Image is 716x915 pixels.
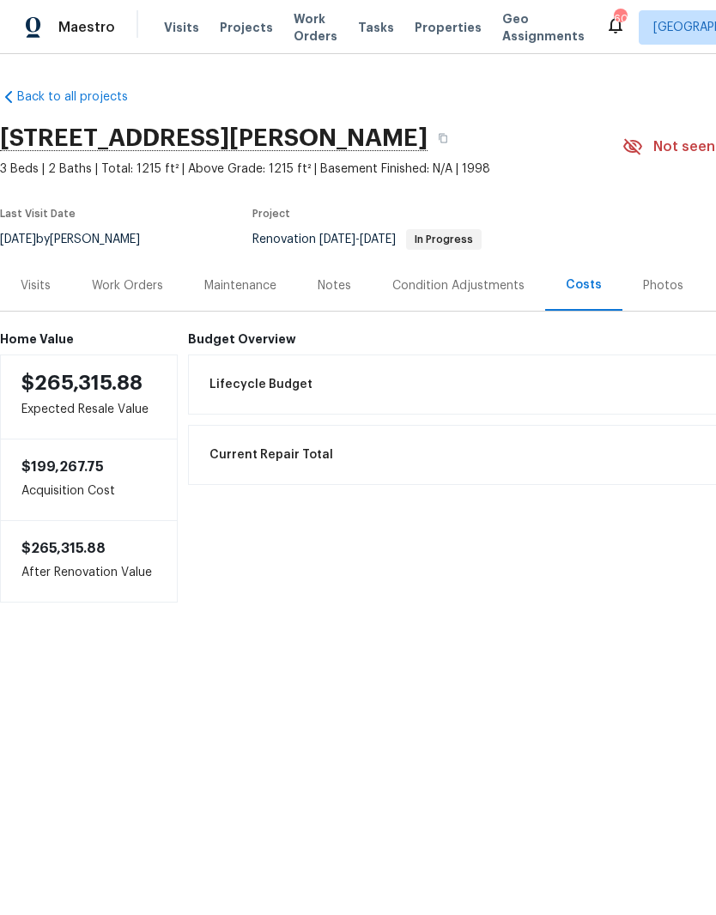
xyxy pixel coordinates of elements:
span: Geo Assignments [502,10,585,45]
div: Maintenance [204,277,276,294]
span: $265,315.88 [21,373,143,393]
div: Photos [643,277,683,294]
span: [DATE] [360,233,396,245]
span: Lifecycle Budget [209,376,312,393]
button: Copy Address [428,123,458,154]
span: Current Repair Total [209,446,333,464]
span: Properties [415,19,482,36]
span: In Progress [408,234,480,245]
span: Projects [220,19,273,36]
span: - [319,233,396,245]
span: $265,315.88 [21,542,106,555]
span: Maestro [58,19,115,36]
span: [DATE] [319,233,355,245]
div: Costs [566,276,602,294]
span: $199,267.75 [21,460,104,474]
div: Visits [21,277,51,294]
div: Notes [318,277,351,294]
span: Renovation [252,233,482,245]
div: Condition Adjustments [392,277,525,294]
span: Project [252,209,290,219]
span: Work Orders [294,10,337,45]
div: 60 [614,10,626,27]
span: Visits [164,19,199,36]
span: Tasks [358,21,394,33]
div: Work Orders [92,277,163,294]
